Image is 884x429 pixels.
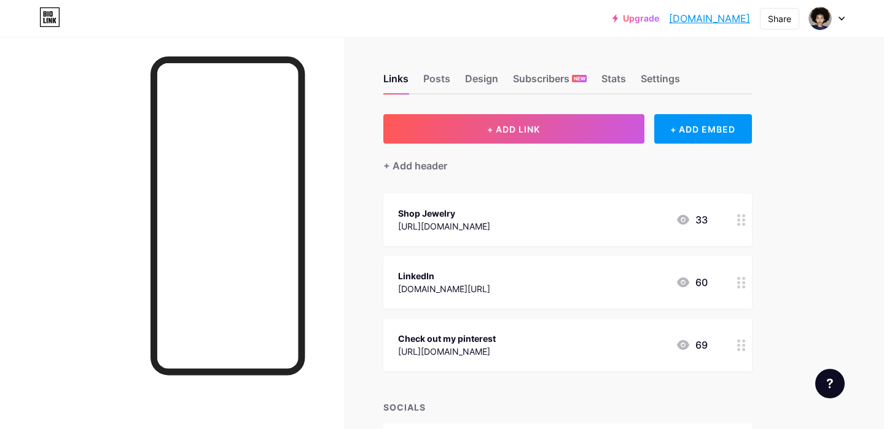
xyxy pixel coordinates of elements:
[398,345,496,358] div: [URL][DOMAIN_NAME]
[768,12,791,25] div: Share
[612,14,659,23] a: Upgrade
[676,338,708,352] div: 69
[654,114,752,144] div: + ADD EMBED
[601,71,626,93] div: Stats
[669,11,750,26] a: [DOMAIN_NAME]
[423,71,450,93] div: Posts
[398,282,490,295] div: [DOMAIN_NAME][URL]
[383,114,644,144] button: + ADD LINK
[398,332,496,345] div: Check out my pinterest
[398,207,490,220] div: Shop Jewelry
[465,71,498,93] div: Design
[641,71,680,93] div: Settings
[676,212,708,227] div: 33
[487,124,540,134] span: + ADD LINK
[398,220,490,233] div: [URL][DOMAIN_NAME]
[383,158,447,173] div: + Add header
[383,71,409,93] div: Links
[383,401,752,414] div: SOCIALS
[513,71,587,93] div: Subscribers
[574,75,585,82] span: NEW
[398,269,490,282] div: LinkedIn
[808,7,832,30] img: meganethel
[676,275,708,290] div: 60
